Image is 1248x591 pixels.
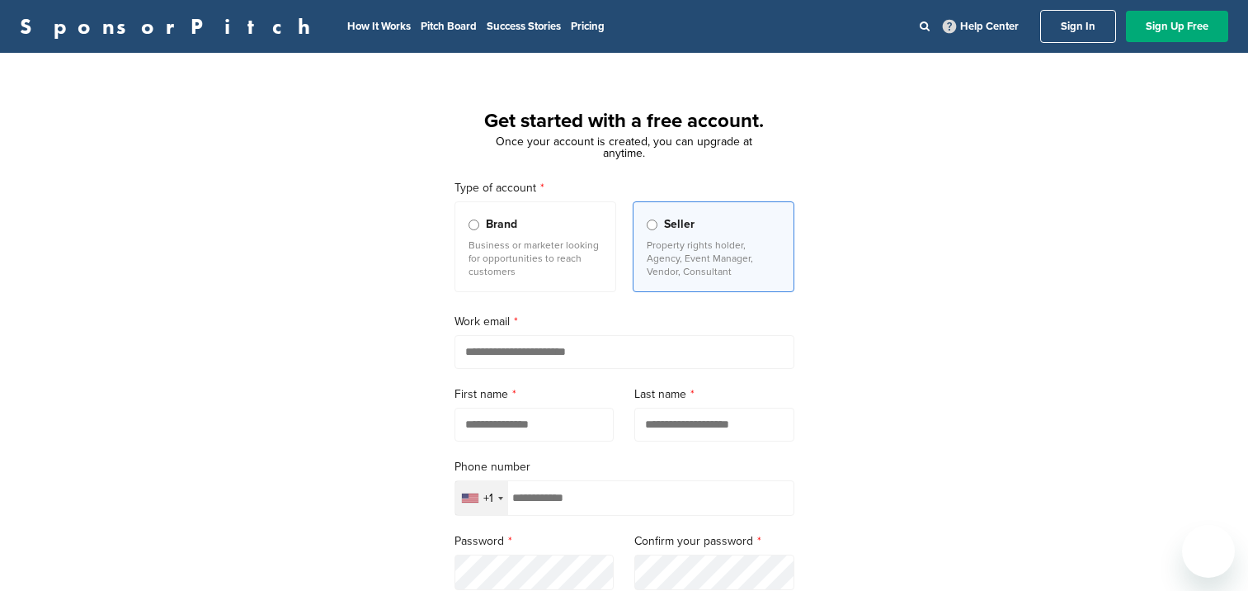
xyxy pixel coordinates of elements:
div: Selected country [455,481,508,515]
a: Sign Up Free [1126,11,1228,42]
label: Last name [634,385,794,404]
p: Business or marketer looking for opportunities to reach customers [469,239,602,278]
label: First name [454,385,615,404]
input: Brand Business or marketer looking for opportunities to reach customers [469,220,479,230]
label: Type of account [454,179,794,197]
a: Pricing [571,20,605,33]
a: Pitch Board [421,20,477,33]
a: How It Works [347,20,411,33]
p: Property rights holder, Agency, Event Manager, Vendor, Consultant [647,239,780,278]
iframe: Button to launch messaging window [1182,525,1235,578]
span: Seller [664,215,695,234]
a: SponsorPitch [20,16,321,37]
a: Sign In [1040,10,1116,43]
div: +1 [483,493,493,504]
label: Work email [454,313,794,331]
a: Success Stories [487,20,561,33]
a: Help Center [940,17,1022,36]
label: Password [454,532,615,551]
label: Confirm your password [634,532,794,551]
input: Seller Property rights holder, Agency, Event Manager, Vendor, Consultant [647,220,657,230]
label: Phone number [454,458,794,476]
h1: Get started with a free account. [435,106,814,136]
span: Once your account is created, you can upgrade at anytime. [496,135,752,160]
span: Brand [486,215,517,234]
